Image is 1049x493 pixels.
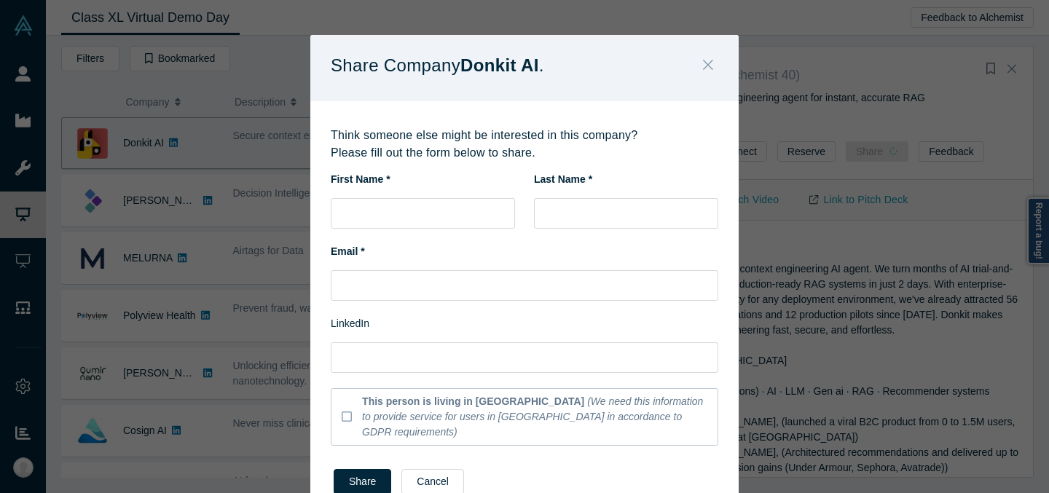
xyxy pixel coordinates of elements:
[331,50,544,81] p: Share Company .
[331,316,369,331] label: LinkedIn
[362,395,584,407] b: This person is living in [GEOGRAPHIC_DATA]
[534,173,592,185] strong: Last Name *
[460,55,539,75] strong: Donkit AI
[693,50,723,82] button: Close
[331,245,365,257] strong: Email *
[331,127,718,162] p: Think someone else might be interested in this company? Please fill out the form below to share.
[331,173,390,185] strong: First Name *
[362,395,703,438] i: (We need this information to provide service for users in [GEOGRAPHIC_DATA] in accordance to GDPR...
